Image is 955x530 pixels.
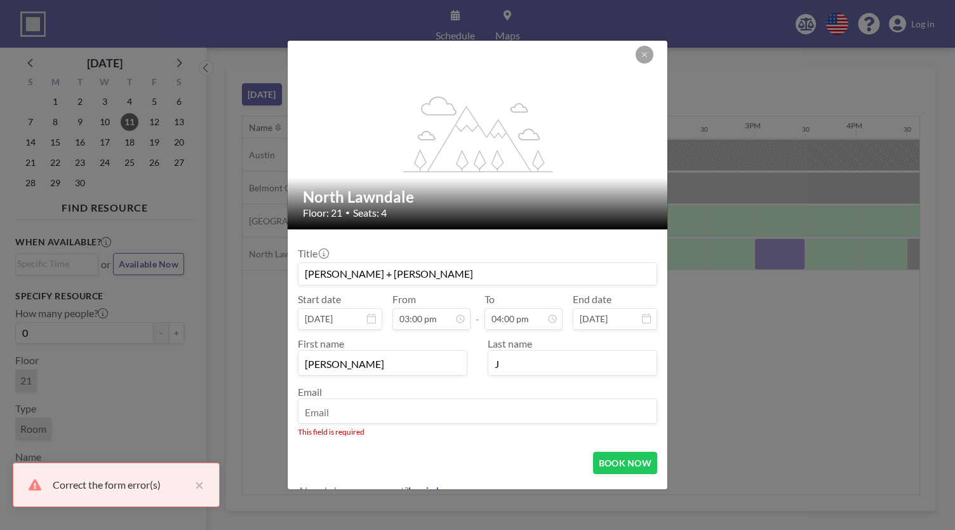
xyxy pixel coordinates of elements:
input: Last name [488,353,657,375]
label: From [392,293,416,306]
label: Last name [488,337,532,350]
span: Seats: 4 [353,207,387,219]
label: Email [298,386,322,398]
span: Floor: 21 [303,207,342,219]
label: Start date [298,293,341,306]
label: Title [298,247,328,260]
a: Log in here [408,484,456,496]
span: • [345,208,350,217]
label: End date [573,293,611,306]
button: close [189,477,204,493]
h2: North Lawndale [303,187,653,207]
label: First name [298,337,344,350]
span: Already have an account? [298,484,408,497]
span: - [476,297,479,325]
g: flex-grow: 1.2; [403,95,553,172]
label: To [484,293,495,306]
div: Correct the form error(s) [53,477,189,493]
div: This field is required [298,427,657,437]
input: Email [298,402,657,423]
input: Guest reservation [298,263,657,285]
button: BOOK NOW [593,452,657,474]
input: First name [298,353,467,375]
